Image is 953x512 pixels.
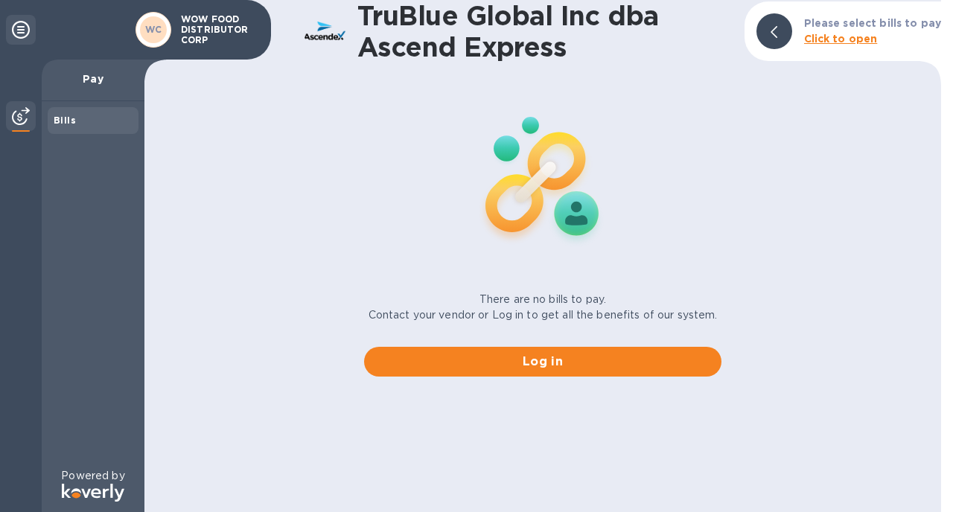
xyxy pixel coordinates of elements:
p: Pay [54,71,133,86]
span: Log in [376,353,710,371]
p: WOW FOOD DISTRIBUTOR CORP [181,14,255,45]
img: Logo [62,484,124,502]
p: Powered by [61,468,124,484]
b: Bills [54,115,76,126]
b: WC [145,24,162,35]
button: Log in [364,347,721,377]
b: Click to open [804,33,878,45]
p: There are no bills to pay. Contact your vendor or Log in to get all the benefits of our system. [369,292,718,323]
b: Please select bills to pay [804,17,941,29]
